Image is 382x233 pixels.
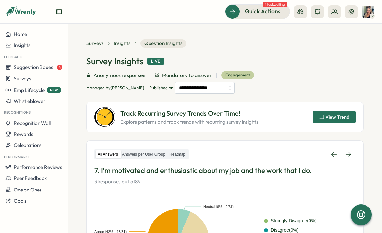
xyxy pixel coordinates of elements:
span: NEW [47,87,61,93]
img: Chris Quinn [362,6,374,18]
div: Engagement [221,71,254,79]
span: Question Insights [140,39,186,48]
span: 4 [57,65,62,70]
label: All Answers [96,150,120,158]
span: Surveys [14,75,31,82]
p: 31 responses out of 89 [94,178,356,185]
button: Expand sidebar [56,8,62,15]
a: Insights [114,40,131,47]
span: Goals [14,198,27,204]
button: Quick Actions [225,4,290,19]
span: Whistleblower [14,98,45,104]
label: Answers per User Group [120,150,167,158]
span: 1 task waiting [263,2,287,7]
span: View Trend [326,115,349,119]
span: Suggestion Boxes [14,64,53,70]
span: Performance Reviews [14,164,62,170]
span: Insights [14,42,31,48]
p: Explore patterns and track trends with recurring survey insights [120,118,259,125]
div: Live [147,58,164,65]
text: Neutral (6% - 2/31) [203,205,234,208]
span: Anonymous responses [93,71,145,79]
span: [PERSON_NAME] [111,85,144,90]
span: Emp Lifecycle [14,87,45,93]
span: Home [14,31,27,37]
div: Strongly Disagree ( 0 %) [271,217,317,225]
a: Surveys [86,40,104,47]
span: Peer Feedback [14,175,47,181]
span: One on Ones [14,187,42,193]
span: Recognition Wall [14,120,51,126]
button: View Trend [313,111,356,123]
p: Track Recurring Survey Trends Over Time! [120,108,259,119]
p: Managed by [86,85,144,91]
h1: Survey Insights [86,56,143,67]
p: 7. I'm motivated and enthusiastic about my job and the work that I do. [94,165,356,175]
span: Celebrations [14,142,42,148]
span: Mandatory to answer [162,71,212,79]
span: Quick Actions [245,7,280,16]
span: Rewards [14,131,33,137]
label: Heatmap [167,150,187,158]
span: Published on [149,82,235,94]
